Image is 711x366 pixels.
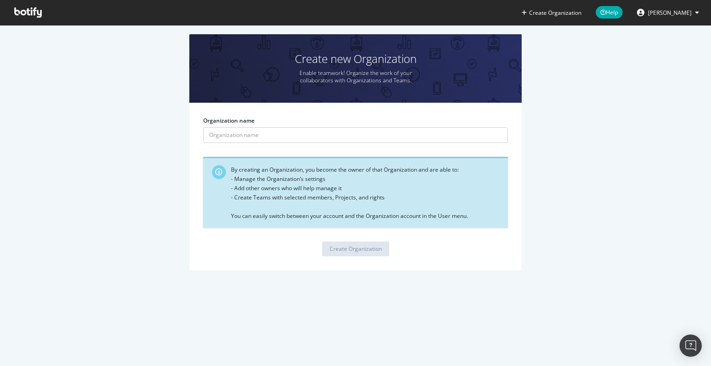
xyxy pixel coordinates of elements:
[521,8,582,17] button: Create Organization
[630,5,706,20] button: [PERSON_NAME]
[596,6,623,19] span: Help
[648,9,692,17] span: Patrick Schofield
[203,127,508,143] input: Organization name
[189,53,522,65] h1: Create new Organization
[322,242,389,256] button: Create Organization
[203,117,255,124] label: Organization name
[680,335,702,357] div: Open Intercom Messenger
[286,69,425,84] p: Enable teamwork! Organize the work of your collaborators with Organizations and Teams.
[231,165,501,221] div: By creating an Organization, you become the owner of that Organization and are able to: - Manage ...
[330,245,382,253] div: Create Organization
